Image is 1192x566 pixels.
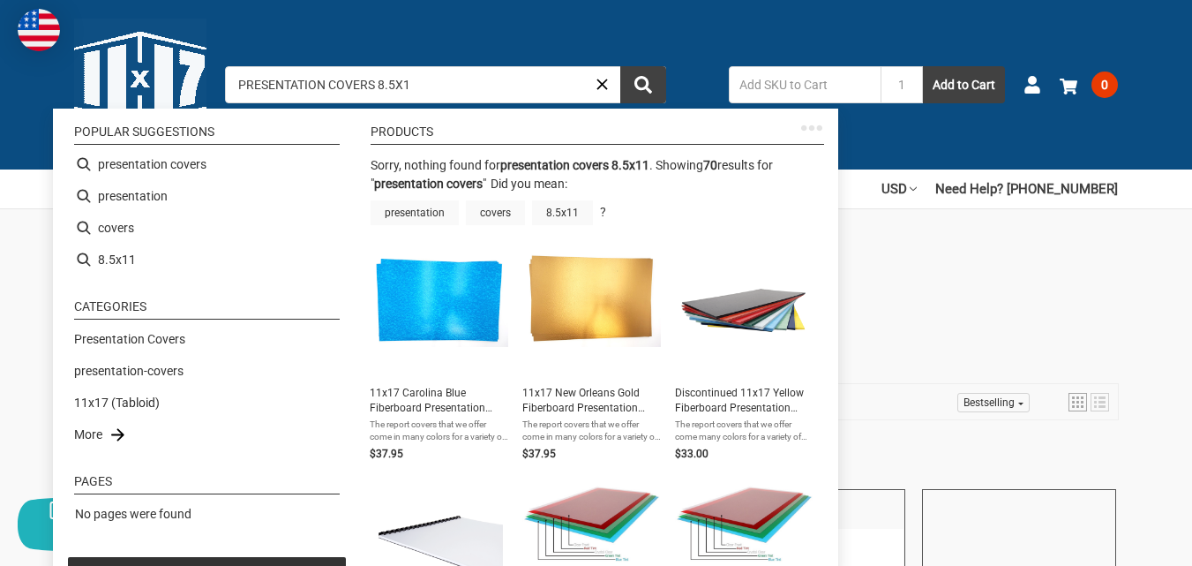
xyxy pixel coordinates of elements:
[67,387,347,419] li: 11x17 (Tabloid)
[593,75,611,94] a: Close
[67,244,347,275] li: 8.5x11
[371,125,824,145] li: Products
[668,243,821,470] li: Discontinued 11x17 Yellow Fiberboard Presentation Cover (20 Sheets per Pack)(Oversized)
[522,419,661,443] span: The report covers that we offer come in many colors for a variety of choices when personalizing y...
[67,212,347,244] li: covers
[522,485,661,566] img: 11x17 Blue Tint Transparent PCV Presentation Cover (20 Sheets per Pack)(Discontinued)
[680,250,808,378] img: 11x17 Yellow Fiberboard Presentation Cover (20 Sheets per Pack)(Oversized)
[370,386,508,416] span: 11x17 Carolina Blue Fiberboard Presentation Cover (20 Sheets per Pack)(EXACT CUT)
[67,419,347,450] li: More
[675,485,813,566] img: 11x17 Crystal Clear Transparent PCV Presentation Cover (20 Sheets per Pack)
[74,330,185,349] a: Presentation Covers
[74,362,184,381] a: presentation-covers
[675,250,813,463] a: 11x17 Yellow Fiberboard Presentation Cover (20 Sheets per Pack)(Oversized)Discontinued 11x17 Yell...
[74,394,160,412] a: 11x17 (Tabloid)
[1091,393,1109,411] a: View list mode
[67,355,347,387] li: presentation-covers
[74,125,340,145] li: Popular suggestions
[881,170,917,208] a: USD
[963,396,1015,409] span: Bestselling
[74,300,340,320] li: Categories
[75,507,191,521] span: No pages were found
[522,250,661,463] a: 11x17 New Orleans Gold Fiberboard Presentation Cover (20 Sheets per Pack)(EXACT CUT)11x17 New Orl...
[729,66,881,103] input: Add SKU to Cart
[74,475,340,494] li: Pages
[74,19,206,151] img: 11x17.com
[675,448,708,460] span: $33.00
[935,170,1118,208] a: Need Help? [PHONE_NUMBER]
[370,250,508,463] a: 11x17 Carolina Blue Fiberboard Presentation Cover (20 Sheets per Pack)(EXACT CUT)11x17 Carolina B...
[18,496,256,553] button: Chat offline leave a message
[1060,62,1118,108] a: 0
[522,386,661,416] span: 11x17 New Orleans Gold Fiberboard Presentation Cover (20 Sheets per Pack)(EXACT CUT)
[67,180,347,212] li: presentation
[18,9,60,51] img: duty and tax information for United States
[957,393,1030,412] a: Sort options
[370,448,403,460] span: $37.95
[371,200,459,225] a: presentation
[371,177,606,219] div: Did you mean: ?
[1091,72,1118,98] span: 0
[67,148,347,180] li: presentation covers
[532,200,593,225] a: 8.5x11
[374,177,483,191] a: presentation covers
[466,200,525,225] a: covers
[923,66,1005,103] button: Add to Cart
[675,419,813,443] span: The report covers that we offer come many colors for a variety of choices when personalizing your...
[675,386,813,416] span: Discontinued 11x17 Yellow Fiberboard Presentation Cover (20 Sheets per Pack)(Oversized)
[522,250,661,347] img: 11x17 New Orleans Gold Fiberboard Presentation Cover (20 Sheets per Pack)(EXACT CUT)
[363,243,515,470] li: 11x17 Carolina Blue Fiberboard Presentation Cover (20 Sheets per Pack)(EXACT CUT)
[500,158,649,172] b: presentation covers 8.5x11
[370,250,508,347] img: 11x17 Carolina Blue Fiberboard Presentation Cover (20 Sheets per Pack)(EXACT CUT)
[67,323,347,355] li: Presentation Covers
[225,66,666,103] input: Search by keyword, brand or SKU
[522,448,556,460] span: $37.95
[703,158,717,172] b: 70
[371,158,653,172] span: Sorry, nothing found for .
[1068,393,1087,411] a: View grid mode
[370,419,508,443] span: The report covers that we offer come in many colors for a variety of choices when personalizing y...
[515,243,668,470] li: 11x17 New Orleans Gold Fiberboard Presentation Cover (20 Sheets per Pack)(EXACT CUT)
